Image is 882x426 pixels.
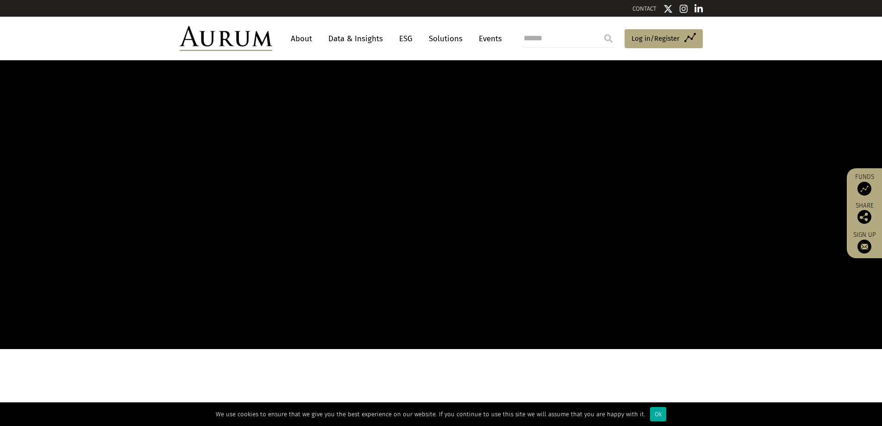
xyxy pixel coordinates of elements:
img: Access Funds [857,182,871,196]
a: Data & Insights [324,30,388,47]
a: Solutions [424,30,467,47]
a: Log in/Register [625,29,703,49]
span: Log in/Register [632,33,680,44]
input: Submit [599,29,618,48]
a: Funds [851,173,877,196]
a: Events [474,30,502,47]
div: Ok [650,407,666,421]
a: Sign up [851,231,877,254]
img: Instagram icon [680,4,688,13]
a: ESG [394,30,417,47]
div: Share [851,203,877,224]
img: Aurum [180,26,272,51]
img: Linkedin icon [694,4,703,13]
img: Share this post [857,210,871,224]
img: Sign up to our newsletter [857,240,871,254]
a: About [286,30,317,47]
img: Twitter icon [663,4,673,13]
a: CONTACT [632,5,657,12]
